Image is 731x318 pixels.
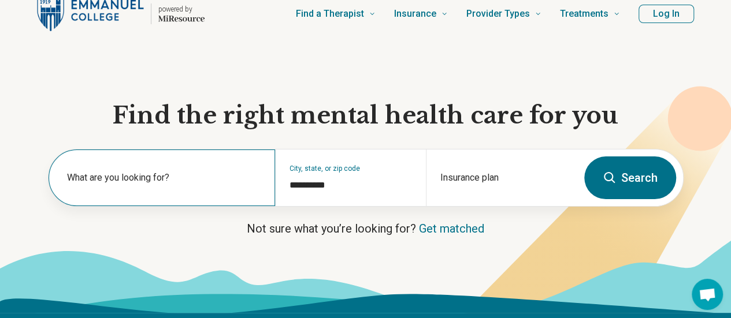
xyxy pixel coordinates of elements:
[394,6,436,22] span: Insurance
[692,279,723,310] div: Open chat
[560,6,608,22] span: Treatments
[67,171,261,185] label: What are you looking for?
[419,222,484,235] a: Get matched
[296,6,364,22] span: Find a Therapist
[158,5,205,14] p: powered by
[466,6,530,22] span: Provider Types
[584,156,676,199] button: Search
[48,220,684,237] p: Not sure what you’re looking for?
[639,5,694,23] button: Log In
[48,100,684,130] h1: Find the right mental health care for you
